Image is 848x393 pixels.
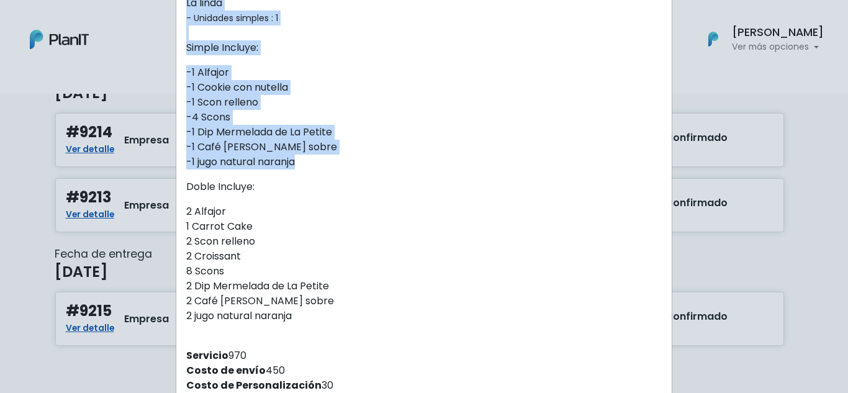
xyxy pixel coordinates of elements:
strong: Servicio [186,348,228,363]
strong: Costo de Personalización [186,378,322,392]
p: Doble Incluye: [186,179,662,194]
small: - Unidades simples : 1 [186,12,278,24]
p: -1 Alfajor -1 Cookie con nutella -1 Scon relleno -4 Scons -1 Dip Mermelada de La Petite -1 Café [... [186,65,662,169]
strong: Costo de envío [186,363,266,377]
p: 2 Alfajor 1 Carrot Cake 2 Scon relleno 2 Croissant 8 Scons 2 Dip Mermelada de La Petite 2 Café [P... [186,204,662,323]
div: ¿Necesitás ayuda? [64,12,179,36]
p: Simple Incluye: [186,40,662,55]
